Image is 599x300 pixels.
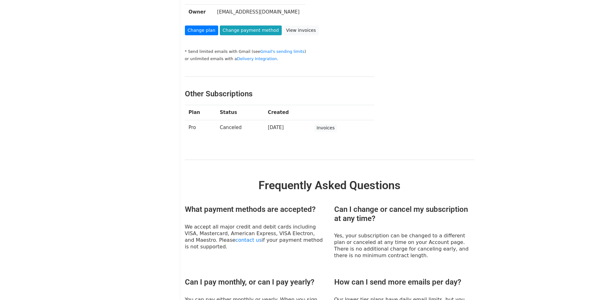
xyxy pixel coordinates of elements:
a: Invoices [314,124,337,132]
h3: How can I send more emails per day? [334,278,474,287]
h3: Can I change or cancel my subscription at any time? [334,205,474,223]
div: 聊天小组件 [568,270,599,300]
th: Status [216,105,264,120]
small: * Send limited emails with Gmail (see ) or unlimited emails with a . [185,49,306,61]
a: Delivery Integration [237,56,277,61]
th: Plan [185,105,216,120]
h3: Can I pay monthly, or can I pay yearly? [185,278,325,287]
iframe: Chat Widget [568,270,599,300]
td: Canceled [216,120,264,136]
a: contact us [236,237,262,243]
h3: Other Subscriptions [185,89,374,99]
h3: What payment methods are accepted? [185,205,325,214]
td: [EMAIL_ADDRESS][DOMAIN_NAME] [213,4,305,19]
a: View invoices [283,25,319,35]
a: Change plan [185,25,218,35]
p: Yes, your subscription can be changed to a different plan or canceled at any time on your Account... [334,232,474,259]
a: Gmail's sending limits [260,49,305,54]
a: Change payment method [220,25,282,35]
td: [DATE] [264,120,311,136]
h2: Frequently Asked Questions [185,179,474,192]
td: Pro [185,120,216,136]
th: Created [264,105,311,120]
th: Owner [185,4,214,19]
p: We accept all major credit and debit cards including VISA, Mastercard, American Express, VISA Ele... [185,224,325,250]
